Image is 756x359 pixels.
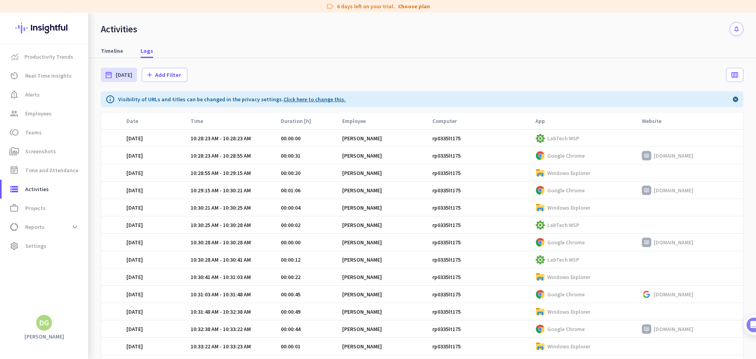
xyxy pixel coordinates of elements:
[25,128,42,137] span: Teams
[654,326,693,333] p: [DOMAIN_NAME]
[283,96,346,103] a: Click here to change this.
[30,150,137,183] div: It's time to add your employees! This is crucial since Insightful will start collecting their act...
[733,26,740,32] i: notifications
[547,204,590,211] p: Windows Explorer
[547,169,590,177] p: Windows Explorer
[432,118,457,124] span: Computer
[191,343,276,350] div: 10:33:22 AM - 10:33:23 AM
[547,152,585,159] p: Google Chrome
[432,204,531,211] div: rp0335lt175
[326,2,334,10] i: label
[730,22,743,36] button: notifications
[126,152,186,159] div: [DATE]
[142,68,187,82] button: addAdd Filter
[342,221,428,229] div: [PERSON_NAME]
[535,151,545,160] img: app icon
[118,95,346,103] p: Visibility of URLs and titles can be changed in the privacy settings.
[191,326,276,333] div: 10:32:38 AM - 10:33:22 AM
[126,135,186,142] div: [DATE]
[146,71,154,79] i: add
[642,238,651,247] img: app icon
[25,184,49,194] span: Activities
[342,326,428,333] div: [PERSON_NAME]
[535,272,545,282] img: app icon
[126,239,186,246] div: [DATE]
[101,47,123,55] span: Timeline
[432,152,531,159] div: rp0335lt175
[2,123,88,142] a: tollTeams
[106,95,115,104] i: info
[281,239,337,246] div: 00:00:00
[39,246,79,277] button: Messages
[25,147,56,156] span: Screenshots
[535,307,545,316] img: app icon
[101,23,137,35] div: Activities
[126,343,186,350] div: [DATE]
[67,4,92,17] h1: Tasks
[9,147,19,156] i: perm_media
[191,204,276,211] div: 10:30:21 AM - 10:30:25 AM
[11,30,146,59] div: 🎊 Welcome to Insightful! 🎊
[731,71,739,79] i: calendar_view_week
[129,266,146,271] span: Tasks
[2,218,88,236] a: data_usageReportsexpand_more
[191,308,276,315] div: 10:31:48 AM - 10:32:38 AM
[25,222,44,232] span: Reports
[191,187,276,194] div: 10:29:15 AM - 10:30:21 AM
[535,255,545,264] img: app icon
[15,134,143,147] div: 1Add employees
[8,104,28,112] p: 4 steps
[642,151,651,160] img: app icon
[342,256,428,263] div: [PERSON_NAME]
[535,238,545,247] img: app icon
[342,135,428,142] div: [PERSON_NAME]
[2,180,88,199] a: storageActivities
[30,227,133,243] div: Initial tracking settings and how to edit them
[535,118,545,124] span: App
[281,343,337,350] div: 00:00:01
[15,13,73,43] img: Insightful logo
[2,199,88,218] a: work_outlineProjects
[535,168,545,178] img: app icon
[281,308,337,315] div: 00:00:49
[2,142,88,161] a: perm_mediaScreenshots
[432,187,531,194] div: rp0335lt175
[432,256,531,263] div: rp0335lt175
[9,184,19,194] i: storage
[342,152,428,159] div: [PERSON_NAME]
[105,71,113,79] i: date_range
[9,203,19,213] i: work_outline
[547,239,585,246] p: Google Chrome
[281,135,337,142] div: 00:00:00
[25,109,52,118] span: Employees
[191,169,276,177] div: 10:28:55 AM - 10:29:15 AM
[281,256,337,263] div: 00:00:12
[9,128,19,137] i: toll
[68,220,82,234] button: expand_more
[342,239,428,246] div: [PERSON_NAME]
[9,109,19,118] i: group
[25,203,46,213] span: Projects
[432,291,531,298] div: rp0335lt175
[2,236,88,255] a: settingsSettings
[535,134,545,143] img: app icon
[432,273,531,281] div: rp0335lt175
[654,152,693,159] p: [DOMAIN_NAME]
[118,246,157,277] button: Tasks
[432,135,531,142] div: rp0335lt175
[11,59,146,78] div: You're just a few steps away from completing the essential app setup
[9,71,19,80] i: av_timer
[9,166,19,175] i: event_note
[2,47,88,66] a: menu-itemProductivity Trends
[432,221,531,229] div: rp0335lt175
[126,169,186,177] div: [DATE]
[398,2,430,10] a: Choose plan
[126,308,186,315] div: [DATE]
[79,246,118,277] button: Help
[342,169,428,177] div: [PERSON_NAME]
[342,291,428,298] div: [PERSON_NAME]
[191,291,276,298] div: 10:31:03 AM - 10:31:48 AM
[39,319,49,327] div: DG
[191,256,276,263] div: 10:30:28 AM - 10:30:41 AM
[2,85,88,104] a: notification_importantAlerts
